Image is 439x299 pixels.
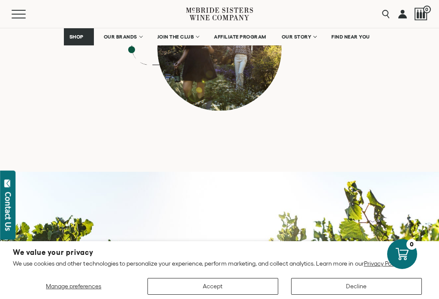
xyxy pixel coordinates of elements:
[12,10,42,18] button: Mobile Menu Trigger
[157,34,194,40] span: JOIN THE CLUB
[406,239,417,250] div: 0
[291,278,422,295] button: Decline
[46,283,101,290] span: Manage preferences
[13,260,426,267] p: We use cookies and other technologies to personalize your experience, perform marketing, and coll...
[282,34,312,40] span: OUR STORY
[331,34,370,40] span: FIND NEAR YOU
[147,278,278,295] button: Accept
[64,28,94,45] a: SHOP
[152,28,204,45] a: JOIN THE CLUB
[13,278,135,295] button: Manage preferences
[276,28,322,45] a: OUR STORY
[69,34,84,40] span: SHOP
[326,28,376,45] a: FIND NEAR YOU
[13,249,426,256] h2: We value your privacy
[4,192,12,231] div: Contact Us
[214,34,266,40] span: AFFILIATE PROGRAM
[364,260,401,267] a: Privacy Policy.
[104,34,137,40] span: OUR BRANDS
[98,28,147,45] a: OUR BRANDS
[423,6,431,13] span: 0
[208,28,272,45] a: AFFILIATE PROGRAM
